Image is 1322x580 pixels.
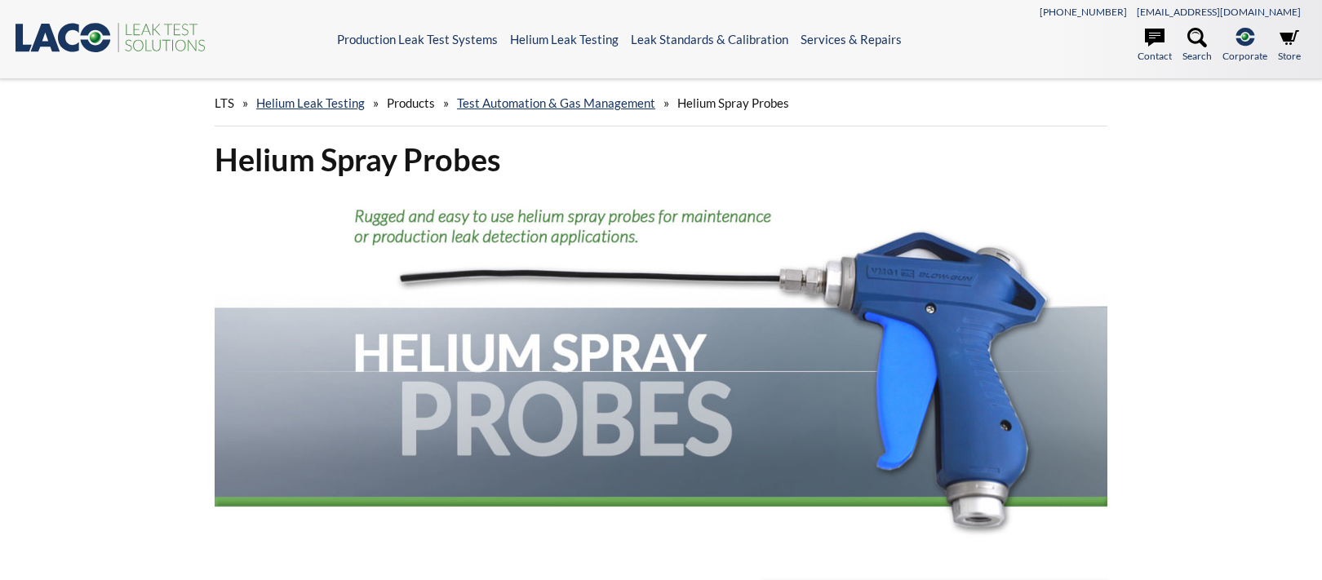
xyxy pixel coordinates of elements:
[215,80,1107,126] div: » » » »
[1182,28,1212,64] a: Search
[510,32,619,46] a: Helium Leak Testing
[631,32,788,46] a: Leak Standards & Calibration
[256,95,365,110] a: Helium Leak Testing
[1222,48,1267,64] span: Corporate
[1278,28,1301,64] a: Store
[1040,6,1127,18] a: [PHONE_NUMBER]
[215,193,1107,550] img: Helium Spray Probe header
[801,32,902,46] a: Services & Repairs
[677,95,789,110] span: Helium Spray Probes
[215,139,1107,179] h1: Helium Spray Probes
[215,95,234,110] span: LTS
[1137,6,1301,18] a: [EMAIL_ADDRESS][DOMAIN_NAME]
[337,32,498,46] a: Production Leak Test Systems
[387,95,435,110] span: Products
[457,95,655,110] a: Test Automation & Gas Management
[1138,28,1172,64] a: Contact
